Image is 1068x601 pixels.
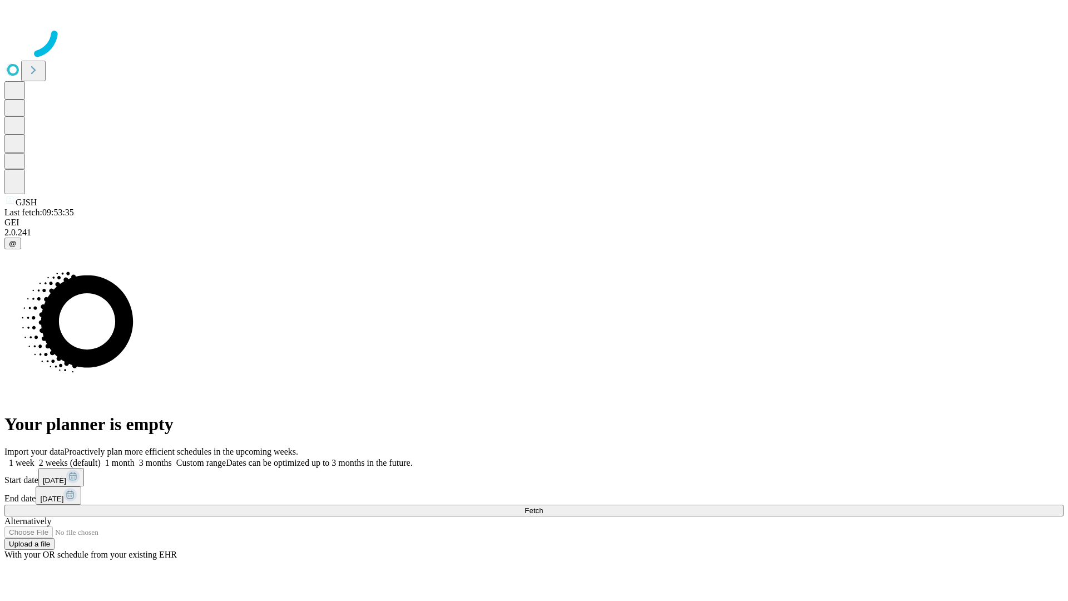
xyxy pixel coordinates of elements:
[38,468,84,486] button: [DATE]
[4,516,51,526] span: Alternatively
[525,506,543,515] span: Fetch
[4,238,21,249] button: @
[36,486,81,505] button: [DATE]
[105,458,135,467] span: 1 month
[4,208,74,217] span: Last fetch: 09:53:35
[43,476,66,485] span: [DATE]
[4,447,65,456] span: Import your data
[176,458,226,467] span: Custom range
[4,228,1064,238] div: 2.0.241
[4,218,1064,228] div: GEI
[40,495,63,503] span: [DATE]
[9,239,17,248] span: @
[4,468,1064,486] div: Start date
[16,198,37,207] span: GJSH
[4,414,1064,435] h1: Your planner is empty
[65,447,298,456] span: Proactively plan more efficient schedules in the upcoming weeks.
[9,458,34,467] span: 1 week
[4,538,55,550] button: Upload a file
[139,458,172,467] span: 3 months
[4,505,1064,516] button: Fetch
[4,550,177,559] span: With your OR schedule from your existing EHR
[39,458,101,467] span: 2 weeks (default)
[4,486,1064,505] div: End date
[226,458,412,467] span: Dates can be optimized up to 3 months in the future.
